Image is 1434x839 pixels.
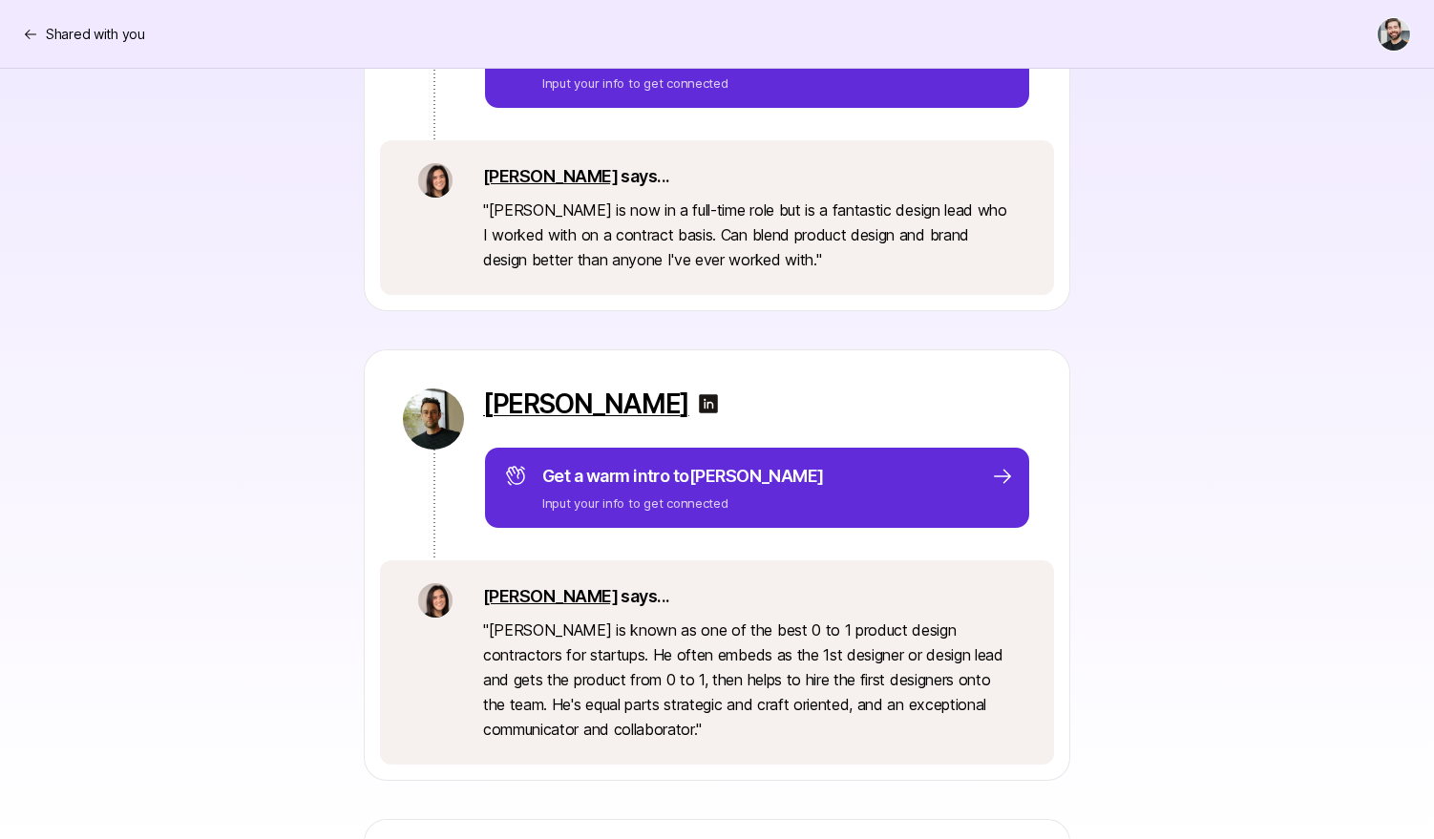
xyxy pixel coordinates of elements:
a: [PERSON_NAME] [483,586,618,606]
img: 71d7b91d_d7cb_43b4_a7ea_a9b2f2cc6e03.jpg [418,163,453,198]
img: Alex Pavlou [1378,18,1410,51]
span: to [PERSON_NAME] [673,466,824,486]
p: Input your info to get connected [542,73,824,93]
p: Input your info to get connected [542,493,824,513]
img: f0936900_d56c_467f_af31_1b3fd38f9a79.jpg [403,388,464,450]
a: [PERSON_NAME] [483,388,689,419]
p: " [PERSON_NAME] is known as one of the best 0 to 1 product design contractors for startups. He of... [483,618,1016,742]
img: linkedin-logo [697,392,720,415]
p: " [PERSON_NAME] is now in a full-time role but is a fantastic design lead who I worked with on a ... [483,198,1016,272]
p: Get a warm intro [542,463,824,490]
p: says... [483,163,1016,190]
a: [PERSON_NAME] [483,166,618,186]
p: Shared with you [46,23,145,46]
button: Alex Pavlou [1377,17,1411,52]
img: 71d7b91d_d7cb_43b4_a7ea_a9b2f2cc6e03.jpg [418,583,453,618]
p: says... [483,583,1016,610]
